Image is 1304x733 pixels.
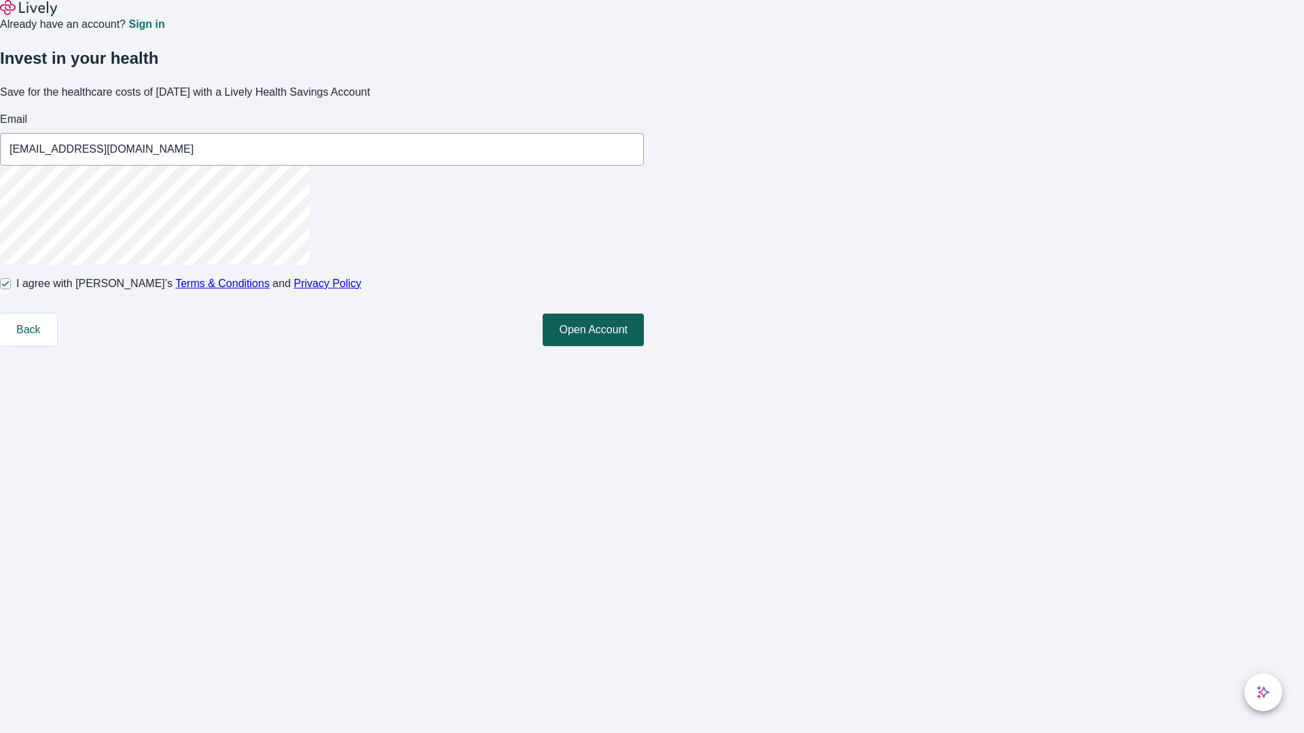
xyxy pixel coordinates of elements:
span: I agree with [PERSON_NAME]’s and [16,276,361,292]
a: Sign in [128,19,164,30]
button: Open Account [543,314,644,346]
a: Terms & Conditions [175,278,270,289]
svg: Lively AI Assistant [1256,685,1270,699]
button: chat [1244,673,1282,711]
a: Privacy Policy [294,278,362,289]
